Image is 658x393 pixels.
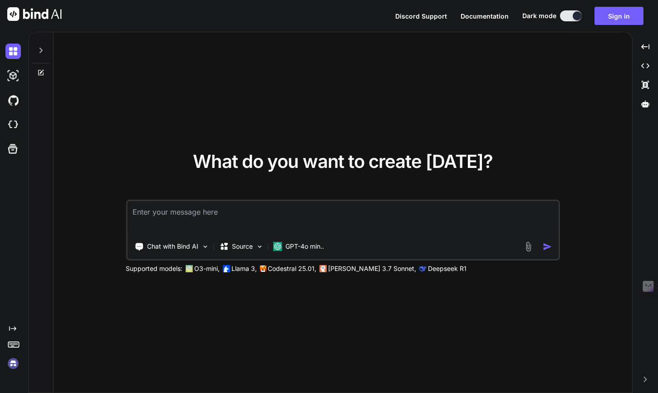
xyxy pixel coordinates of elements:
[273,242,282,251] img: GPT-4o mini
[428,264,466,273] p: Deepseek R1
[594,7,643,25] button: Sign in
[194,264,220,273] p: O3-mini,
[185,265,192,272] img: GPT-4
[231,264,257,273] p: Llama 3,
[523,241,534,252] img: attachment
[395,11,447,21] button: Discord Support
[7,7,62,21] img: Bind AI
[285,242,324,251] p: GPT-4o min..
[126,264,182,273] p: Supported models:
[201,243,209,251] img: Pick Tools
[543,242,552,251] img: icon
[5,44,21,59] img: darkChat
[395,12,447,20] span: Discord Support
[319,265,326,272] img: claude
[222,265,230,272] img: Llama2
[5,356,21,371] img: signin
[232,242,253,251] p: Source
[193,150,493,172] span: What do you want to create [DATE]?
[5,93,21,108] img: githubDark
[268,264,316,273] p: Codestral 25.01,
[255,243,263,251] img: Pick Models
[461,11,509,21] button: Documentation
[5,68,21,84] img: darkAi-studio
[461,12,509,20] span: Documentation
[5,117,21,133] img: cloudideIcon
[260,265,266,272] img: Mistral-AI
[419,265,426,272] img: claude
[522,11,556,20] span: Dark mode
[147,242,198,251] p: Chat with Bind AI
[328,264,416,273] p: [PERSON_NAME] 3.7 Sonnet,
